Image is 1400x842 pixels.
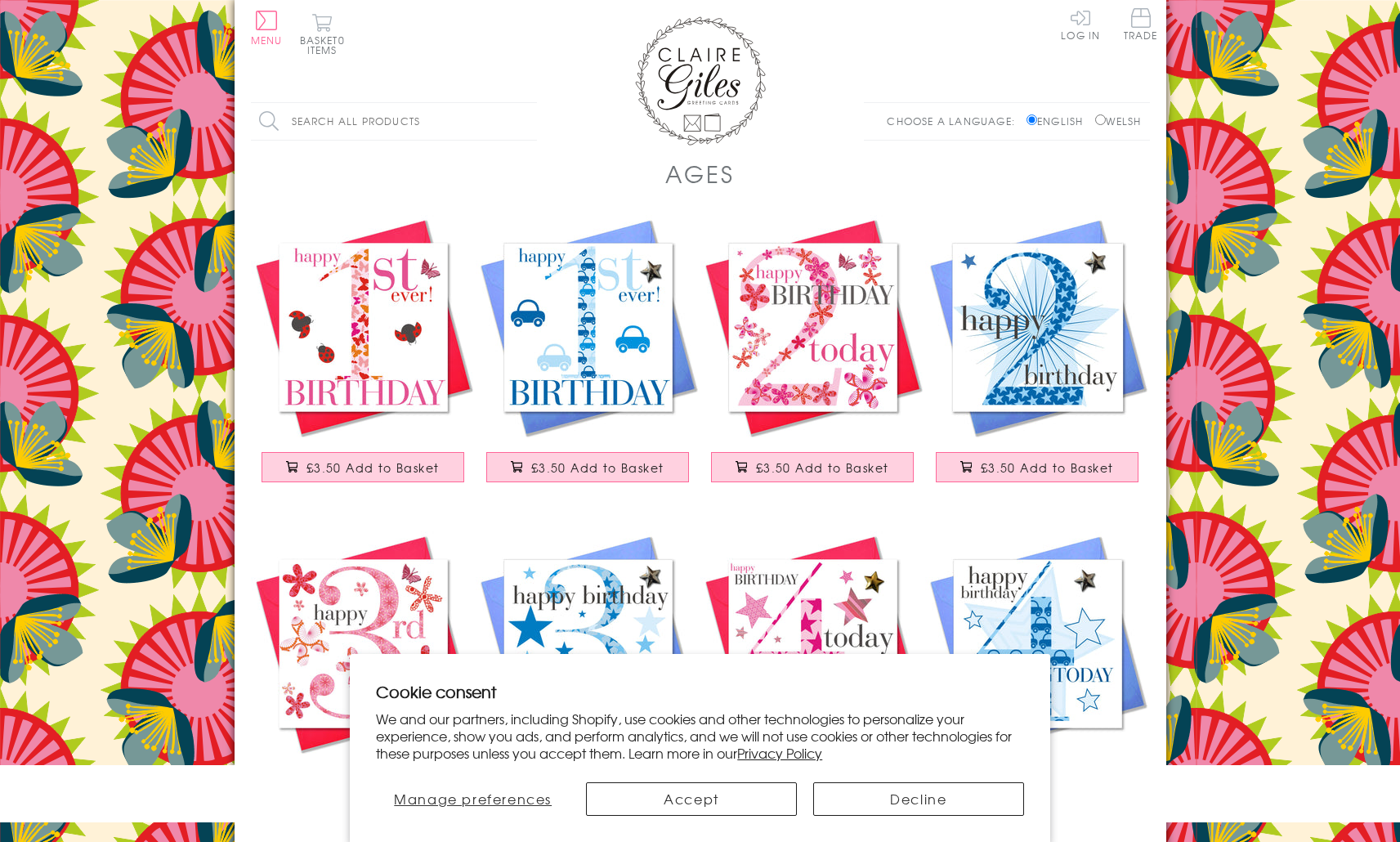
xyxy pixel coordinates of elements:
label: English [1027,114,1091,128]
a: Birthday Card, Boy Blue, Happy 2nd Birthday, Embellished with a padded star £3.50 Add to Basket [925,215,1150,499]
img: Birthday Card, Age 4 Girl, Pink, Embellished with a padded star [700,531,925,756]
img: Birthday Card, Age 1 Blue Boy, 1st Birthday, Embellished with a padded star [476,215,700,440]
img: Birthday Card, Boy Blue, Happy 2nd Birthday, Embellished with a padded star [925,215,1150,440]
input: English [1027,114,1037,125]
button: £3.50 Add to Basket [936,452,1138,482]
img: Birthday Card, Age 2 Girl Pink 2nd Birthday, Embellished with a fabric butterfly [700,215,925,440]
img: Birthday Card, Age 3 Boy, Happy 3rd Birthday, Embellished with a padded star [476,531,700,756]
button: £3.50 Add to Basket [486,452,689,482]
span: £3.50 Add to Basket [531,459,664,476]
a: Log In [1061,8,1100,40]
a: Birthday Card, Age 3 Boy, Happy 3rd Birthday, Embellished with a padded star £3.50 Add to Basket [476,531,700,815]
a: Trade [1124,8,1158,43]
label: Welsh [1095,114,1142,128]
button: £3.50 Add to Basket [262,452,464,482]
img: Birthday Card, Age 3 Girl Pink, Embellished with a fabric butterfly [251,531,476,756]
input: Welsh [1095,114,1106,125]
span: £3.50 Add to Basket [306,459,440,476]
button: Basket0 items [300,13,345,55]
span: £3.50 Add to Basket [981,459,1114,476]
p: Choose a language: [887,114,1023,128]
img: Claire Giles Greetings Cards [635,16,766,146]
button: £3.50 Add to Basket [711,452,914,482]
img: Birthday Card, Age 4 Boy Blue, Embellished with a padded star [925,531,1150,756]
span: £3.50 Add to Basket [756,459,889,476]
img: Birthday Card, Age 1 Girl Pink 1st Birthday, Embellished with a fabric butterfly [251,215,476,440]
button: Accept [586,782,797,816]
span: Menu [251,33,283,47]
h2: Cookie consent [376,680,1024,703]
input: Search [521,103,537,140]
a: Birthday Card, Age 1 Blue Boy, 1st Birthday, Embellished with a padded star £3.50 Add to Basket [476,215,700,499]
p: We and our partners, including Shopify, use cookies and other technologies to personalize your ex... [376,710,1024,761]
a: Birthday Card, Age 1 Girl Pink 1st Birthday, Embellished with a fabric butterfly £3.50 Add to Basket [251,215,476,499]
input: Search all products [251,103,537,140]
button: Decline [813,782,1024,816]
span: 0 items [307,33,345,57]
span: Trade [1124,8,1158,40]
a: Birthday Card, Age 4 Boy Blue, Embellished with a padded star £3.50 Add to Basket [925,531,1150,815]
button: Menu [251,11,283,45]
a: Birthday Card, Age 4 Girl, Pink, Embellished with a padded star £3.50 Add to Basket [700,531,925,815]
button: Manage preferences [376,782,570,816]
span: Manage preferences [394,789,552,808]
a: Privacy Policy [737,743,822,763]
a: Birthday Card, Age 3 Girl Pink, Embellished with a fabric butterfly £3.50 Add to Basket [251,531,476,815]
a: Birthday Card, Age 2 Girl Pink 2nd Birthday, Embellished with a fabric butterfly £3.50 Add to Basket [700,215,925,499]
h1: AGES [665,157,734,190]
